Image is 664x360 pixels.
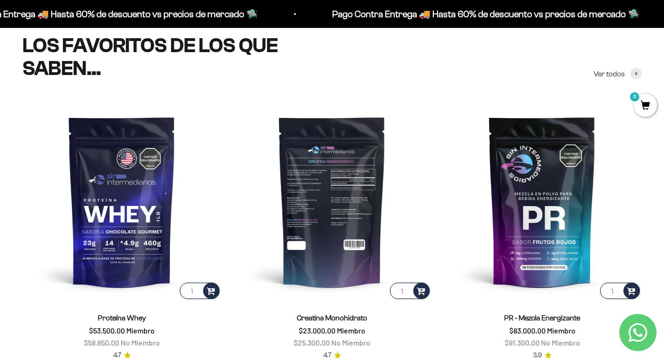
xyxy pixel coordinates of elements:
span: $91.300,00 [505,338,540,347]
span: $53.500,00 [89,326,125,335]
span: Ver todos [594,68,625,80]
a: Ver todos [594,68,642,80]
span: No Miembro [541,338,580,347]
mark: 0 [629,91,640,102]
span: $23.000,00 [299,326,335,335]
span: No Miembro [331,338,370,347]
span: Miembro [337,326,365,335]
span: $25.300,00 [294,338,330,347]
span: Miembro [126,326,155,335]
a: PR - Mezcla Energizante [504,314,580,322]
a: Proteína Whey [98,314,146,322]
split-lines: LOS FAVORITOS DE LOS QUE SABEN... [22,34,278,79]
p: Pago Contra Entrega 🚚 Hasta 60% de descuento vs precios de mercado 🛸 [322,7,630,21]
span: $83.000,00 [509,326,546,335]
a: Creatina Monohidrato [297,314,367,322]
span: $58.850,00 [84,338,119,347]
span: No Miembro [121,338,160,347]
img: Creatina Monohidrato [233,102,431,301]
a: 0 [634,101,657,111]
span: Miembro [547,326,575,335]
